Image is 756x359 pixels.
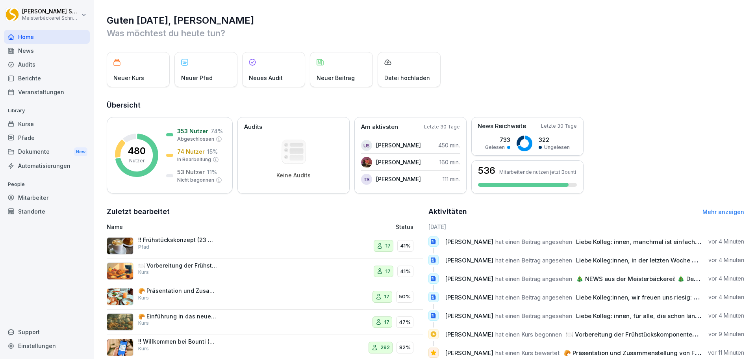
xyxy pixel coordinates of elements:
[428,223,745,231] h6: [DATE]
[207,147,218,156] p: 15 %
[107,223,305,231] p: Name
[708,293,744,301] p: vor 4 Minuten
[400,268,411,275] p: 41%
[107,206,423,217] h2: Zuletzt bearbeitet
[181,74,213,82] p: Neuer Pfad
[138,287,217,294] p: 🥐 Präsentation und Zusammenstellung von Frühstücken
[384,74,430,82] p: Datei hochladen
[276,172,311,179] p: Keine Audits
[4,339,90,353] a: Einstellungen
[399,344,411,352] p: 82%
[138,313,217,320] p: 🥐 Einführung in das neue Frühstückskonzept
[563,349,727,357] span: 🥐 Präsentation und Zusammenstellung von Frühstücken
[424,123,460,130] p: Letzte 30 Tage
[361,157,372,168] img: br47agzvbvfyfdx7msxq45fa.png
[4,58,90,71] div: Audits
[128,146,146,156] p: 480
[361,123,398,132] p: Am aktivsten
[4,85,90,99] a: Veranstaltungen
[138,320,149,327] p: Kurs
[107,27,744,39] p: Was möchtest du heute tun?
[138,338,217,345] p: !! Willkommen bei Bounti (9 Minuten)
[4,159,90,173] a: Automatisierungen
[708,275,744,283] p: vor 4 Minuten
[566,331,727,338] span: 🍽️ Vorbereitung der Frühstückskomponenten am Vortag
[385,242,391,250] p: 17
[4,104,90,117] p: Library
[396,223,413,231] p: Status
[113,74,144,82] p: Neuer Kurs
[361,140,372,151] div: US
[107,233,423,259] a: !! Frühstückskonzept (23 Minuten)Pfad1741%
[385,268,391,275] p: 17
[177,168,205,176] p: 53 Nutzer
[4,131,90,145] a: Pfade
[107,339,133,356] img: xh3bnih80d1pxcetv9zsuevg.png
[708,330,744,338] p: vor 9 Minuten
[22,8,80,15] p: [PERSON_NAME] Schneckenburger
[485,144,505,151] p: Gelesen
[4,178,90,191] p: People
[317,74,355,82] p: Neuer Beitrag
[495,275,572,283] span: hat einen Beitrag angesehen
[541,123,577,130] p: Letzte 30 Tage
[445,312,493,320] span: [PERSON_NAME]
[177,156,211,163] p: In Bearbeitung
[107,284,423,310] a: 🥐 Präsentation und Zusammenstellung von FrühstückenKurs1750%
[399,318,411,326] p: 47%
[384,293,389,301] p: 17
[244,123,262,132] p: Audits
[478,122,526,131] p: News Reichweite
[445,349,493,357] span: [PERSON_NAME]
[439,158,460,166] p: 160 min.
[478,166,495,175] h3: 536
[107,313,133,331] img: wr9iexfe9rtz8gn9otnyfhnm.png
[4,117,90,131] a: Kurse
[107,100,744,111] h2: Übersicht
[4,44,90,58] a: News
[702,208,744,215] a: Mehr anzeigen
[485,136,510,144] p: 733
[107,310,423,335] a: 🥐 Einführung in das neue FrühstückskonzeptKurs1747%
[4,30,90,44] div: Home
[4,191,90,205] div: Mitarbeiter
[4,145,90,159] a: DokumenteNew
[544,144,570,151] p: Ungelesen
[249,74,283,82] p: Neues Audit
[4,71,90,85] div: Berichte
[138,262,217,269] p: 🍽️ Vorbereitung der Frühstückskomponenten am Vortag
[4,205,90,218] a: Standorte
[107,14,744,27] h1: Guten [DATE], [PERSON_NAME]
[207,168,217,176] p: 11 %
[376,175,421,183] p: [PERSON_NAME]
[445,275,493,283] span: [PERSON_NAME]
[107,237,133,255] img: zo7l6l53g2bwreev80elz8nf.png
[177,127,208,135] p: 353 Nutzer
[138,236,217,244] p: !! Frühstückskonzept (23 Minuten)
[708,312,744,320] p: vor 4 Minuten
[138,345,149,352] p: Kurs
[708,238,744,246] p: vor 4 Minuten
[177,147,205,156] p: 74 Nutzer
[4,325,90,339] div: Support
[211,127,223,135] p: 74 %
[495,331,562,338] span: hat einen Kurs begonnen
[445,238,493,246] span: [PERSON_NAME]
[384,318,389,326] p: 17
[708,256,744,264] p: vor 4 Minuten
[107,288,133,305] img: e9p8yhr1zzycljzf1qfkis0d.png
[129,157,145,164] p: Nutzer
[380,344,390,352] p: 292
[399,293,411,301] p: 50%
[177,136,214,143] p: Abgeschlossen
[438,141,460,149] p: 450 min.
[4,145,90,159] div: Dokumente
[495,238,572,246] span: hat einen Beitrag angesehen
[177,177,214,184] p: Nicht begonnen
